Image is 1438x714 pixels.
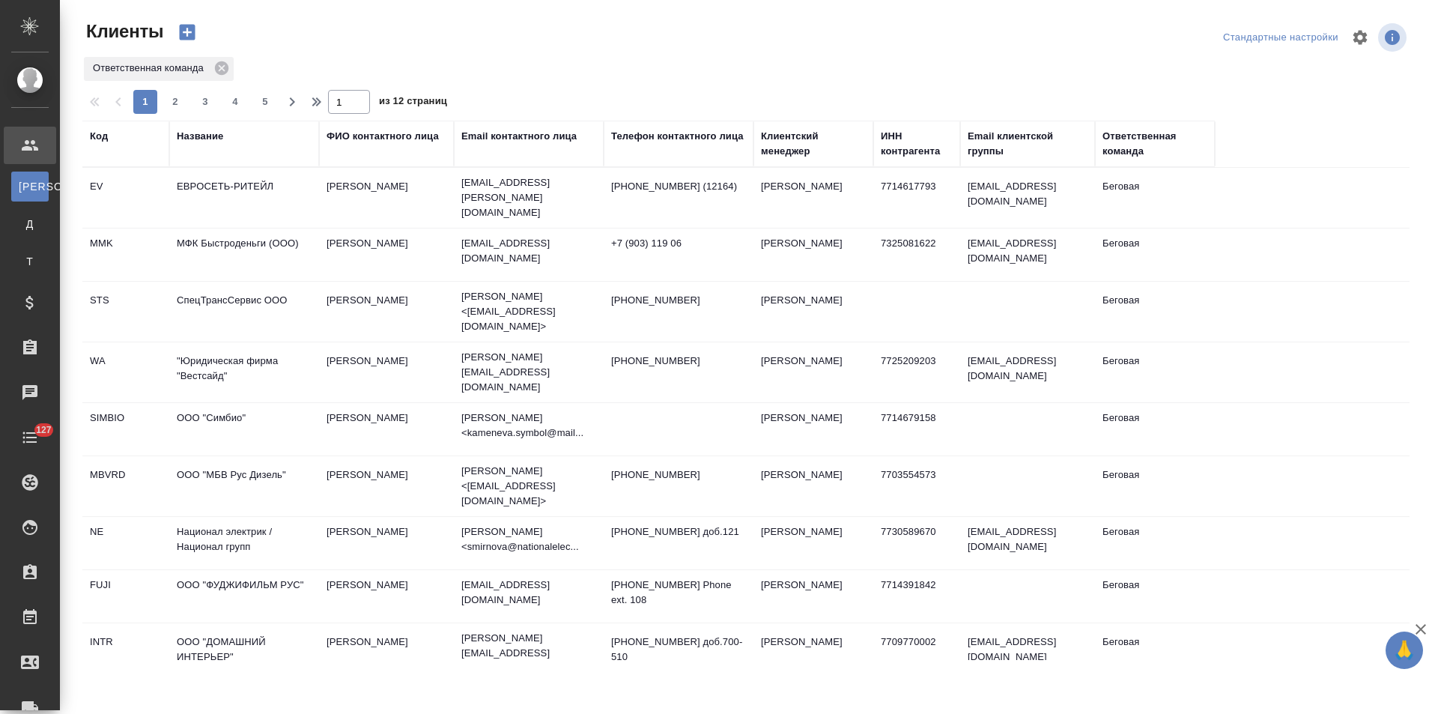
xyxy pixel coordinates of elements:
td: [PERSON_NAME] [753,229,873,281]
td: [PERSON_NAME] [753,570,873,623]
td: [PERSON_NAME] [319,460,454,512]
div: Email контактного лица [461,129,577,144]
td: [PERSON_NAME] [753,517,873,569]
td: Беговая [1095,403,1215,456]
td: [PERSON_NAME] [319,346,454,399]
div: Ответственная команда [1102,129,1207,159]
button: Создать [169,19,205,45]
p: [PERSON_NAME][EMAIL_ADDRESS][DOMAIN_NAME] [461,350,596,395]
span: Настроить таблицу [1342,19,1378,55]
button: 🙏 [1386,632,1423,669]
td: СпецТрансСервис ООО [169,285,319,338]
p: [PHONE_NUMBER] доб.700-510 [611,635,746,665]
td: Беговая [1095,229,1215,281]
td: [EMAIL_ADDRESS][DOMAIN_NAME] [960,517,1095,569]
td: Беговая [1095,172,1215,224]
p: Ответственная команда [93,61,209,76]
td: [PERSON_NAME] [319,229,454,281]
td: WA [82,346,169,399]
span: Д [19,217,41,232]
span: 🙏 [1392,635,1417,666]
td: ООО "МБВ Рус Дизель" [169,460,319,512]
td: 7714617793 [873,172,960,224]
a: Д [11,209,49,239]
td: [EMAIL_ADDRESS][DOMAIN_NAME] [960,346,1095,399]
td: ООО "ДОМАШНИЙ ИНТЕРЬЕР" [169,627,319,680]
p: +7 (903) 119 06 [611,236,746,251]
td: MBVRD [82,460,169,512]
div: Email клиентской группы [968,129,1087,159]
button: 4 [223,90,247,114]
td: Беговая [1095,517,1215,569]
p: [PHONE_NUMBER] доб.121 [611,524,746,539]
td: FUJI [82,570,169,623]
td: [PERSON_NAME] [319,627,454,680]
td: [PERSON_NAME] [753,403,873,456]
a: Т [11,246,49,276]
td: ЕВРОСЕТЬ-РИТЕЙЛ [169,172,319,224]
button: 3 [193,90,217,114]
td: [PERSON_NAME] [319,285,454,338]
td: [EMAIL_ADDRESS][DOMAIN_NAME] [960,172,1095,224]
div: Клиентский менеджер [761,129,866,159]
p: [PERSON_NAME] <[EMAIL_ADDRESS][DOMAIN_NAME]> [461,289,596,334]
td: [PERSON_NAME] [319,517,454,569]
span: [PERSON_NAME] [19,179,41,194]
span: Т [19,254,41,269]
td: МФК Быстроденьги (ООО) [169,229,319,281]
td: MMK [82,229,169,281]
p: [PERSON_NAME] <smirnova@nationalelec... [461,524,596,554]
p: [PHONE_NUMBER] [611,293,746,308]
td: 7714391842 [873,570,960,623]
button: 2 [163,90,187,114]
td: NE [82,517,169,569]
p: [EMAIL_ADDRESS][DOMAIN_NAME] [461,236,596,266]
p: [EMAIL_ADDRESS][PERSON_NAME][DOMAIN_NAME] [461,175,596,220]
span: 5 [253,94,277,109]
td: EV [82,172,169,224]
td: Национал электрик / Национал групп [169,517,319,569]
td: [PERSON_NAME] [753,285,873,338]
span: Клиенты [82,19,163,43]
div: ФИО контактного лица [327,129,439,144]
span: 4 [223,94,247,109]
td: STS [82,285,169,338]
td: 7325081622 [873,229,960,281]
td: Беговая [1095,627,1215,680]
td: [PERSON_NAME] [753,627,873,680]
td: 7703554573 [873,460,960,512]
p: [PERSON_NAME] <kameneva.symbol@mail... [461,411,596,441]
div: Код [90,129,108,144]
p: [PERSON_NAME][EMAIL_ADDRESS][DOMAIN_NAME] [461,631,596,676]
a: [PERSON_NAME] [11,172,49,202]
td: ООО "Симбио" [169,403,319,456]
td: [PERSON_NAME] [753,346,873,399]
td: [PERSON_NAME] [319,172,454,224]
div: split button [1219,26,1342,49]
td: Беговая [1095,570,1215,623]
span: Посмотреть информацию [1378,23,1410,52]
td: Беговая [1095,346,1215,399]
button: 5 [253,90,277,114]
p: [PERSON_NAME] <[EMAIL_ADDRESS][DOMAIN_NAME]> [461,464,596,509]
p: [EMAIL_ADDRESS][DOMAIN_NAME] [461,578,596,608]
p: [PHONE_NUMBER] [611,468,746,482]
td: [EMAIL_ADDRESS][DOMAIN_NAME] [960,627,1095,680]
p: [PHONE_NUMBER] (12164) [611,179,746,194]
td: SIMBIO [82,403,169,456]
div: Телефон контактного лица [611,129,744,144]
td: [PERSON_NAME] [319,403,454,456]
td: 7725209203 [873,346,960,399]
span: 2 [163,94,187,109]
td: 7730589670 [873,517,960,569]
div: Ответственная команда [84,57,234,81]
td: "Юридическая фирма "Вестсайд" [169,346,319,399]
td: Беговая [1095,285,1215,338]
span: 3 [193,94,217,109]
td: [PERSON_NAME] [753,460,873,512]
p: [PHONE_NUMBER] Phone ext. 108 [611,578,746,608]
span: из 12 страниц [379,92,447,114]
span: 127 [27,423,61,438]
td: Беговая [1095,460,1215,512]
div: Название [177,129,223,144]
